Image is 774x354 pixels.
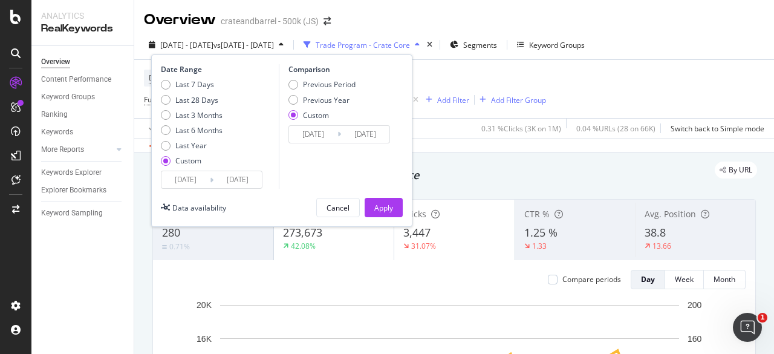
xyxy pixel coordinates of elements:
div: Month [714,274,735,284]
div: Add Filter Group [491,95,546,105]
input: Start Date [161,171,210,188]
div: 0.04 % URLs ( 28 on 66K ) [576,123,655,134]
span: Clicks [403,208,426,220]
span: 38.8 [645,225,666,240]
div: Keywords Explorer [41,166,102,179]
input: End Date [213,171,262,188]
img: Equal [162,245,167,249]
div: Last 3 Months [175,110,223,120]
div: Previous Period [288,79,356,90]
span: 1 [758,313,767,323]
span: Segments [463,40,497,50]
div: Apply [374,203,393,213]
div: Content Performance [41,73,111,86]
button: Trade Program - Crate Core [299,35,424,54]
div: 42.08% [291,241,316,251]
div: Last 28 Days [161,95,223,105]
input: End Date [341,126,389,143]
a: Keyword Sampling [41,207,125,220]
div: Last 6 Months [175,125,223,136]
div: 0.31 % Clicks ( 3K on 1M ) [481,123,561,134]
span: 280 [162,225,180,240]
a: Overview [41,56,125,68]
div: Keyword Sampling [41,207,103,220]
div: Last Year [175,140,207,151]
div: Custom [175,156,201,166]
div: Keyword Groups [41,91,95,103]
button: Apply [144,119,179,138]
div: Last 6 Months [161,125,223,136]
a: Ranking [41,108,125,121]
div: Ranking [41,108,68,121]
span: Device [149,73,172,83]
button: Day [631,270,665,289]
div: Analytics [41,10,124,22]
div: Last 28 Days [175,95,218,105]
div: Previous Year [288,95,356,105]
button: Month [704,270,746,289]
div: Custom [303,110,329,120]
text: 20K [197,300,212,310]
div: Data availability [172,203,226,213]
div: 0.71% [169,241,190,252]
a: Keyword Groups [41,91,125,103]
div: Trade Program - Crate Core [316,40,410,50]
div: Week [675,274,694,284]
span: Avg. Position [645,208,696,220]
div: 13.66 [652,241,671,251]
a: Explorer Bookmarks [41,184,125,197]
div: RealKeywords [41,22,124,36]
div: Comparison [288,64,394,74]
span: Full URL [144,94,171,105]
button: Add Filter Group [475,93,546,107]
div: Last 7 Days [175,79,214,90]
div: Last Year [161,140,223,151]
a: Keywords [41,126,125,139]
div: Overview [41,56,70,68]
a: Keywords Explorer [41,166,125,179]
div: Date Range [161,64,276,74]
div: Keyword Groups [529,40,585,50]
a: Content Performance [41,73,125,86]
div: 31.07% [411,241,436,251]
div: Keywords [41,126,73,139]
div: Compare periods [562,274,621,284]
span: 3,447 [403,225,431,240]
span: CTR % [524,208,550,220]
div: More Reports [41,143,84,156]
div: arrow-right-arrow-left [324,17,331,25]
span: [DATE] - [DATE] [160,40,213,50]
div: Previous Year [303,95,350,105]
div: Add Filter [437,95,469,105]
text: 200 [688,300,702,310]
div: Day [641,274,655,284]
button: Segments [445,35,502,54]
div: legacy label [715,162,757,179]
div: Overview [144,10,216,30]
span: vs [DATE] - [DATE] [213,40,274,50]
div: Custom [288,110,356,120]
button: Switch back to Simple mode [666,119,764,138]
span: 1.25 % [524,225,558,240]
button: Keyword Groups [512,35,590,54]
div: 1.33 [532,241,547,251]
button: Cancel [316,198,360,217]
div: crateandbarrel - 500k (JS) [221,15,319,27]
div: Custom [161,156,223,166]
div: Cancel [327,203,350,213]
button: Add Filter [421,93,469,107]
a: More Reports [41,143,113,156]
text: 160 [688,334,702,344]
div: Switch back to Simple mode [671,123,764,134]
span: By URL [729,166,752,174]
div: Previous Period [303,79,356,90]
div: Explorer Bookmarks [41,184,106,197]
input: Start Date [289,126,337,143]
span: 273,673 [283,225,322,240]
text: 16K [197,334,212,344]
div: Last 7 Days [161,79,223,90]
iframe: Intercom live chat [733,313,762,342]
div: Last 3 Months [161,110,223,120]
button: [DATE] - [DATE]vs[DATE] - [DATE] [144,35,288,54]
button: Week [665,270,704,289]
